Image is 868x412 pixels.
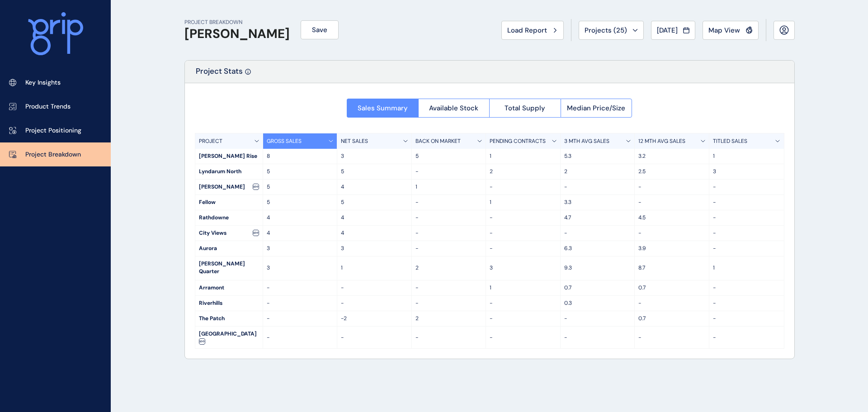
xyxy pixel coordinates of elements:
[341,264,408,272] p: 1
[489,99,561,118] button: Total Supply
[713,214,780,222] p: -
[415,315,482,322] p: 2
[312,25,327,34] span: Save
[267,284,334,292] p: -
[713,199,780,206] p: -
[341,152,408,160] p: 3
[25,78,61,87] p: Key Insights
[564,245,631,252] p: 6.3
[415,245,482,252] p: -
[713,299,780,307] p: -
[713,168,780,175] p: 3
[341,199,408,206] p: 5
[25,150,81,159] p: Project Breakdown
[195,327,263,349] div: [GEOGRAPHIC_DATA]
[638,152,705,160] p: 3.2
[267,264,334,272] p: 3
[713,264,780,272] p: 1
[341,168,408,175] p: 5
[490,183,557,191] p: -
[429,104,478,113] span: Available Stock
[415,168,482,175] p: -
[564,199,631,206] p: 3.3
[490,299,557,307] p: -
[490,152,557,160] p: 1
[415,137,461,145] p: BACK ON MARKET
[25,126,81,135] p: Project Positioning
[341,183,408,191] p: 4
[638,264,705,272] p: 8.7
[490,137,546,145] p: PENDING CONTRACTS
[195,180,263,194] div: [PERSON_NAME]
[195,226,263,241] div: City Views
[638,183,705,191] p: -
[195,296,263,311] div: Riverhills
[713,152,780,160] p: 1
[490,284,557,292] p: 1
[564,315,631,322] p: -
[638,137,685,145] p: 12 MTH AVG SALES
[415,334,482,341] p: -
[507,26,547,35] span: Load Report
[638,214,705,222] p: 4.5
[564,264,631,272] p: 9.3
[341,284,408,292] p: -
[490,168,557,175] p: 2
[713,315,780,322] p: -
[267,199,334,206] p: 5
[267,137,302,145] p: GROSS SALES
[415,264,482,272] p: 2
[490,245,557,252] p: -
[490,214,557,222] p: -
[638,168,705,175] p: 2.5
[713,137,747,145] p: TITLED SALES
[347,99,418,118] button: Sales Summary
[651,21,695,40] button: [DATE]
[341,245,408,252] p: 3
[341,299,408,307] p: -
[267,299,334,307] p: -
[490,199,557,206] p: 1
[415,284,482,292] p: -
[267,334,334,341] p: -
[341,137,368,145] p: NET SALES
[713,229,780,237] p: -
[415,183,482,191] p: 1
[195,149,263,164] div: [PERSON_NAME] Rise
[341,214,408,222] p: 4
[415,214,482,222] p: -
[657,26,678,35] span: [DATE]
[579,21,644,40] button: Projects (25)
[415,299,482,307] p: -
[564,152,631,160] p: 5.3
[267,315,334,322] p: -
[713,284,780,292] p: -
[638,299,705,307] p: -
[713,183,780,191] p: -
[341,334,408,341] p: -
[638,284,705,292] p: 0.7
[490,229,557,237] p: -
[713,245,780,252] p: -
[415,229,482,237] p: -
[490,315,557,322] p: -
[195,241,263,256] div: Aurora
[358,104,408,113] span: Sales Summary
[341,315,408,322] p: -2
[195,311,263,326] div: The Patch
[564,183,631,191] p: -
[195,210,263,225] div: Rathdowne
[267,214,334,222] p: 4
[703,21,759,40] button: Map View
[638,245,705,252] p: 3.9
[564,284,631,292] p: 0.7
[564,137,609,145] p: 3 MTH AVG SALES
[561,99,632,118] button: Median Price/Size
[638,334,705,341] p: -
[267,245,334,252] p: 3
[184,26,290,42] h1: [PERSON_NAME]
[195,195,263,210] div: Fellow
[184,19,290,26] p: PROJECT BREAKDOWN
[564,334,631,341] p: -
[199,137,222,145] p: PROJECT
